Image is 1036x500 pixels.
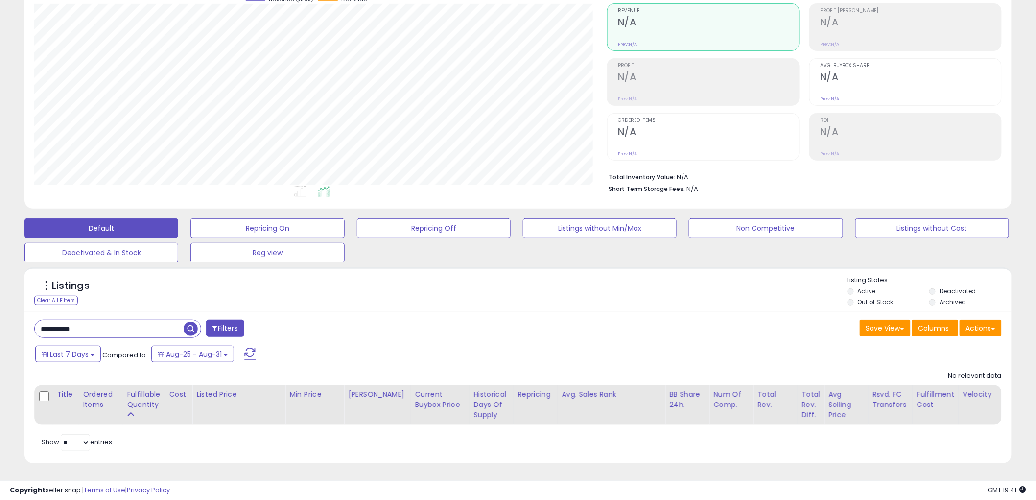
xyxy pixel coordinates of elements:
a: Terms of Use [84,485,125,495]
div: Velocity [963,389,999,400]
button: Aug-25 - Aug-31 [151,346,234,362]
h2: N/A [618,71,799,85]
div: Fulfillment Cost [917,389,955,410]
button: Last 7 Days [35,346,101,362]
li: N/A [609,170,994,182]
small: Prev: N/A [618,41,637,47]
h2: N/A [618,126,799,140]
div: Num of Comp. [713,389,749,410]
span: Avg. Buybox Share [820,63,1001,69]
div: Total Rev. [757,389,793,410]
div: Rsvd. FC Transfers [872,389,909,410]
div: Total Rev. Diff. [801,389,820,420]
div: Repricing [518,389,553,400]
span: Profit [618,63,799,69]
div: seller snap | | [10,486,170,495]
label: Deactivated [940,287,976,295]
span: 2025-09-8 19:41 GMT [988,485,1026,495]
span: ROI [820,118,1001,123]
span: Last 7 Days [50,349,89,359]
div: Clear All Filters [34,296,78,305]
div: Fulfillable Quantity [127,389,161,410]
small: Prev: N/A [820,41,839,47]
button: Columns [912,320,958,336]
h2: N/A [618,17,799,30]
label: Out of Stock [858,298,894,306]
button: Filters [206,320,244,337]
button: Reg view [190,243,344,262]
div: [PERSON_NAME] [348,389,406,400]
div: No relevant data [948,371,1002,381]
div: Listed Price [196,389,281,400]
h2: N/A [820,126,1001,140]
a: Privacy Policy [127,485,170,495]
div: Historical Days Of Supply [473,389,509,420]
span: Ordered Items [618,118,799,123]
button: Save View [860,320,911,336]
button: Deactivated & In Stock [24,243,178,262]
div: Min Price [289,389,340,400]
button: Listings without Min/Max [523,218,677,238]
div: Cost [169,389,188,400]
span: Show: entries [42,437,112,447]
button: Default [24,218,178,238]
div: Avg. Sales Rank [562,389,661,400]
span: Profit [PERSON_NAME] [820,8,1001,14]
small: Prev: N/A [820,96,839,102]
small: Prev: N/A [618,96,637,102]
button: Repricing On [190,218,344,238]
div: Current Buybox Price [415,389,465,410]
label: Active [858,287,876,295]
p: Listing States: [848,276,1012,285]
button: Actions [960,320,1002,336]
h2: N/A [820,71,1001,85]
strong: Copyright [10,485,46,495]
span: Revenue [618,8,799,14]
label: Archived [940,298,966,306]
b: Short Term Storage Fees: [609,185,685,193]
b: Total Inventory Value: [609,173,675,181]
span: Columns [918,323,949,333]
div: BB Share 24h. [669,389,705,410]
span: N/A [686,184,698,193]
div: Title [57,389,74,400]
span: Compared to: [102,350,147,359]
button: Non Competitive [689,218,843,238]
div: Avg Selling Price [828,389,864,420]
h5: Listings [52,279,90,293]
span: Aug-25 - Aug-31 [166,349,222,359]
small: Prev: N/A [820,151,839,157]
div: Ordered Items [83,389,118,410]
h2: N/A [820,17,1001,30]
button: Listings without Cost [855,218,1009,238]
button: Repricing Off [357,218,511,238]
small: Prev: N/A [618,151,637,157]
